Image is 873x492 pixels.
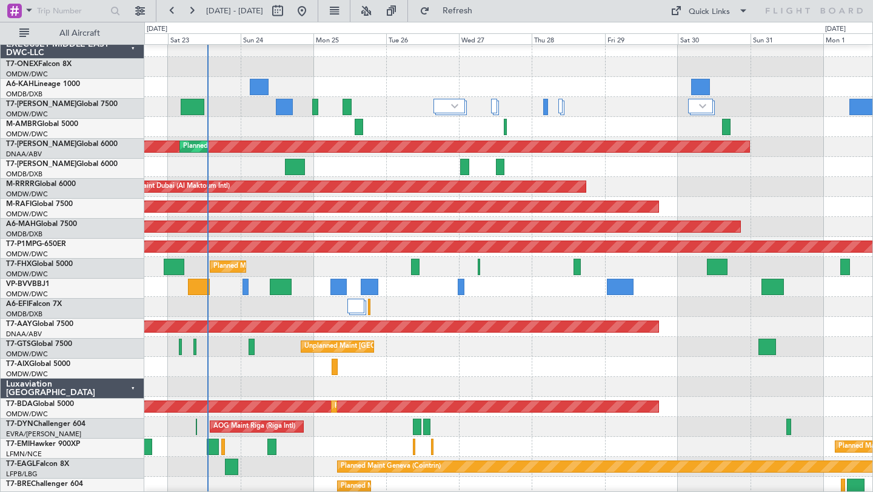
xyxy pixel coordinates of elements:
span: T7-[PERSON_NAME] [6,141,76,148]
a: OMDB/DXB [6,230,42,239]
a: OMDW/DWC [6,130,48,139]
span: Refresh [432,7,483,15]
div: Sat 30 [678,33,751,44]
div: Quick Links [689,6,730,18]
div: Planned Maint [GEOGRAPHIC_DATA] ([GEOGRAPHIC_DATA]) [213,258,404,276]
div: Sat 23 [168,33,241,44]
div: Wed 27 [459,33,532,44]
div: Planned Maint Dubai (Al Maktoum Intl) [183,138,303,156]
a: T7-BDAGlobal 5000 [6,401,74,408]
span: T7-GTS [6,341,31,348]
a: M-RAFIGlobal 7500 [6,201,73,208]
button: Quick Links [664,1,754,21]
a: OMDB/DXB [6,170,42,179]
span: T7-AIX [6,361,29,368]
span: T7-DYN [6,421,33,428]
span: A6-KAH [6,81,34,88]
input: Trip Number [37,2,107,20]
a: OMDW/DWC [6,110,48,119]
span: M-AMBR [6,121,37,128]
span: T7-EAGL [6,460,36,468]
a: OMDW/DWC [6,70,48,79]
span: VP-BVV [6,281,32,288]
span: T7-EMI [6,440,30,448]
a: OMDW/DWC [6,290,48,299]
div: Sun 24 [241,33,313,44]
span: M-RRRR [6,181,35,188]
span: T7-BDA [6,401,33,408]
div: AOG Maint Riga (Riga Intl) [213,417,295,436]
a: OMDB/DXB [6,310,42,319]
span: T7-P1MP [6,241,36,248]
a: DNAA/ABV [6,150,42,159]
a: OMDW/DWC [6,410,48,419]
span: All Aircraft [32,29,128,38]
a: M-AMBRGlobal 5000 [6,121,78,128]
span: T7-ONEX [6,61,38,68]
a: DNAA/ABV [6,330,42,339]
a: OMDW/DWC [6,210,48,219]
a: EVRA/[PERSON_NAME] [6,430,81,439]
a: T7-[PERSON_NAME]Global 6000 [6,161,118,168]
span: T7-[PERSON_NAME] [6,161,76,168]
a: LFMN/NCE [6,450,42,459]
a: OMDW/DWC [6,270,48,279]
a: T7-EAGLFalcon 8X [6,460,69,468]
a: A6-MAHGlobal 7500 [6,221,77,228]
a: T7-GTSGlobal 7500 [6,341,72,348]
a: LFPB/LBG [6,470,38,479]
span: T7-AAY [6,321,32,328]
a: T7-BREChallenger 604 [6,480,83,488]
a: A6-KAHLineage 1000 [6,81,80,88]
a: T7-DYNChallenger 604 [6,421,85,428]
a: OMDW/DWC [6,350,48,359]
div: [DATE] [825,24,846,35]
span: M-RAFI [6,201,32,208]
span: A6-MAH [6,221,36,228]
a: M-RRRRGlobal 6000 [6,181,76,188]
button: Refresh [414,1,487,21]
a: OMDW/DWC [6,250,48,259]
div: Planned Maint Geneva (Cointrin) [341,457,441,476]
a: T7-ONEXFalcon 8X [6,61,72,68]
span: T7-FHX [6,261,32,268]
div: Thu 28 [532,33,604,44]
div: [DATE] [147,24,167,35]
a: OMDW/DWC [6,370,48,379]
div: Fri 29 [605,33,678,44]
a: T7-[PERSON_NAME]Global 7500 [6,101,118,108]
div: Sun 31 [751,33,823,44]
span: T7-[PERSON_NAME] [6,101,76,108]
div: Tue 26 [386,33,459,44]
div: Unplanned Maint [GEOGRAPHIC_DATA] (Seletar) [304,337,455,356]
a: T7-FHXGlobal 5000 [6,261,73,268]
a: VP-BVVBBJ1 [6,281,50,288]
img: arrow-gray.svg [451,104,458,108]
a: T7-EMIHawker 900XP [6,440,80,448]
a: T7-P1MPG-650ER [6,241,66,248]
div: Mon 25 [313,33,386,44]
a: T7-AAYGlobal 7500 [6,321,73,328]
a: T7-AIXGlobal 5000 [6,361,70,368]
a: OMDB/DXB [6,90,42,99]
button: All Aircraft [13,24,132,43]
a: T7-[PERSON_NAME]Global 6000 [6,141,118,148]
span: [DATE] - [DATE] [206,5,263,16]
div: Planned Maint Dubai (Al Maktoum Intl) [335,397,454,416]
span: A6-EFI [6,301,28,308]
a: OMDW/DWC [6,190,48,199]
div: Planned Maint Dubai (Al Maktoum Intl) [110,178,230,196]
a: A6-EFIFalcon 7X [6,301,62,308]
span: T7-BRE [6,480,31,488]
img: arrow-gray.svg [699,104,706,108]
